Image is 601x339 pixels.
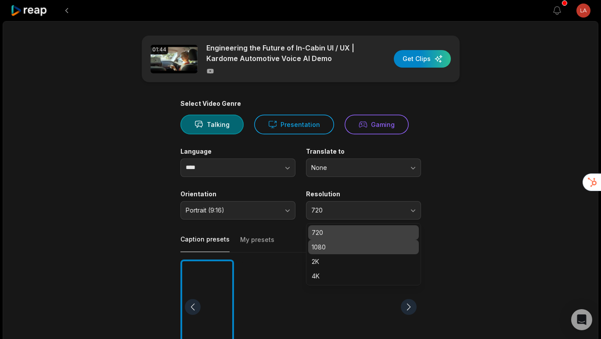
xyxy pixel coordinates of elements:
p: 4K [312,271,415,281]
div: 720 [306,223,421,285]
span: 720 [311,206,403,214]
label: Resolution [306,190,421,198]
button: 720 [306,201,421,220]
div: Select Video Genre [180,100,421,108]
div: Open Intercom Messenger [571,309,592,330]
label: Orientation [180,190,295,198]
button: None [306,159,421,177]
button: Portrait (9:16) [180,201,295,220]
p: Engineering the Future of In-Cabin UI / UX | Kardome Automotive Voice AI Demo [206,43,358,64]
label: Translate to [306,148,421,155]
span: Portrait (9:16) [186,206,278,214]
button: Presentation [254,115,334,134]
button: Talking [180,115,244,134]
button: Gaming [345,115,409,134]
p: 720 [312,228,415,237]
label: Language [180,148,295,155]
button: Caption presets [180,235,230,252]
p: 1080 [312,242,415,252]
button: Get Clips [394,50,451,68]
div: 01:44 [151,45,168,54]
span: None [311,164,403,172]
p: 2K [312,257,415,266]
button: My presets [240,235,274,252]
